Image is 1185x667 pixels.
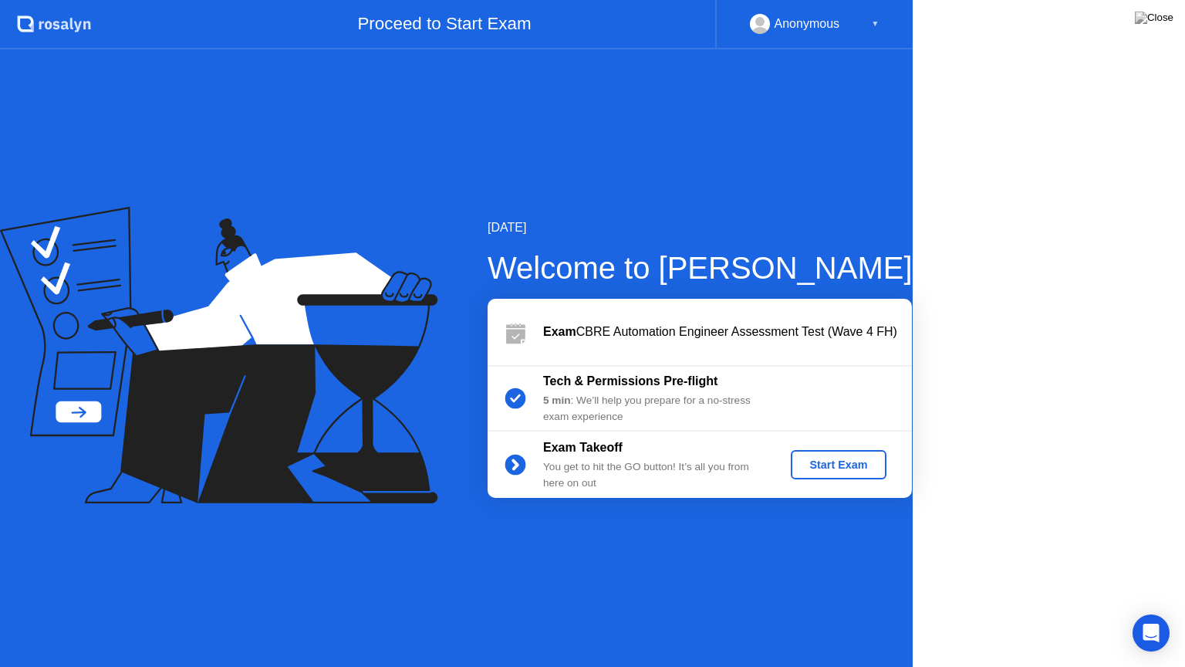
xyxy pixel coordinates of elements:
div: : We’ll help you prepare for a no-stress exam experience [543,393,765,425]
b: Exam [543,325,576,338]
img: Close [1135,12,1173,24]
div: Anonymous [775,14,840,34]
b: Tech & Permissions Pre-flight [543,374,717,388]
div: Open Intercom Messenger [1133,615,1170,652]
div: You get to hit the GO button! It’s all you from here on out [543,459,765,491]
b: 5 min [543,394,571,406]
b: Exam Takeoff [543,441,623,454]
div: Welcome to [PERSON_NAME] [488,245,913,291]
button: Start Exam [791,450,886,479]
div: CBRE Automation Engineer Assessment Test (Wave 4 FH) [543,323,912,341]
div: ▼ [871,14,879,34]
div: Start Exam [797,459,879,471]
div: [DATE] [488,218,913,237]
